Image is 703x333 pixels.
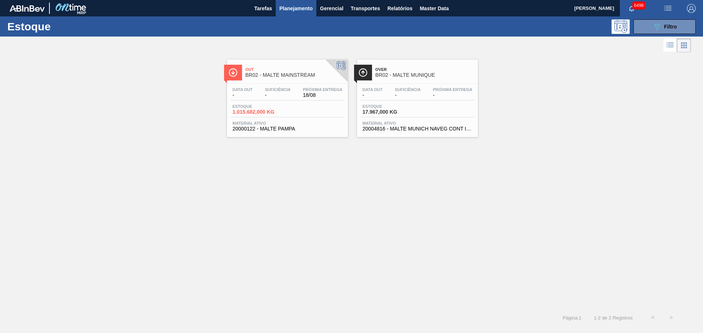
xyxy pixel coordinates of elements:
span: Tarefas [254,4,272,13]
span: Planejamento [279,4,313,13]
span: 1 - 2 de 2 Registros [592,315,633,321]
span: BR02 - MALTE MUNIQUE [375,72,474,78]
span: 17.967,000 KG [362,109,414,115]
span: Próxima Entrega [303,87,342,92]
span: Material ativo [233,121,342,125]
span: Out [245,67,344,72]
span: Transportes [351,4,380,13]
span: - [265,92,290,98]
span: Data out [362,87,383,92]
span: Filtro [664,24,677,30]
span: Suficiência [395,87,420,92]
span: Estoque [233,104,284,109]
span: Over [375,67,474,72]
img: TNhmsLtSVTkK8tSr43FrP2fwEKptu5GPRR3wAAAABJRU5ErkJggg== [10,5,45,12]
div: Pogramando: nenhum usuário selecionado [611,19,630,34]
div: Visão em Cards [677,38,691,52]
span: 1.015.682,000 KG [233,109,284,115]
button: Filtro [633,19,696,34]
button: > [662,309,680,327]
span: Próxima Entrega [433,87,472,92]
span: BR02 - MALTE MAINSTREAM [245,72,344,78]
span: Suficiência [265,87,290,92]
img: userActions [663,4,672,13]
span: - [433,92,472,98]
a: ÍconeOutBR02 - MALTE MAINSTREAMData out-Suficiência-Próxima Entrega18/08Estoque1.015.682,000 KGMa... [222,54,351,137]
span: Página : 1 [563,315,581,321]
img: Ícone [228,68,238,77]
a: ÍconeOverBR02 - MALTE MUNIQUEData out-Suficiência-Próxima Entrega-Estoque17.967,000 KGMaterial at... [351,54,481,137]
span: 20000122 - MALTE PAMPA [233,126,342,132]
img: Ícone [358,68,368,77]
span: 6498 [632,1,645,10]
img: Logout [687,4,696,13]
div: Visão em Lista [663,38,677,52]
span: - [362,92,383,98]
button: Notificações [620,3,643,14]
span: - [233,92,253,98]
span: Master Data [420,4,449,13]
span: Data out [233,87,253,92]
span: 18/08 [303,92,342,98]
span: Relatórios [387,4,412,13]
span: - [395,92,420,98]
span: Material ativo [362,121,472,125]
span: Estoque [362,104,414,109]
span: Gerencial [320,4,343,13]
h1: Estoque [7,22,117,31]
button: < [644,309,662,327]
span: 20004816 - MALTE MUNICH NAVEG CONT IMPORT SUP 40% [362,126,472,132]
